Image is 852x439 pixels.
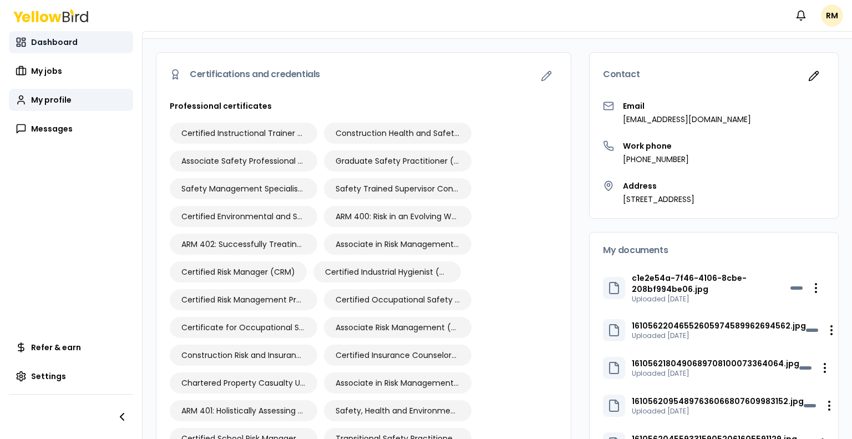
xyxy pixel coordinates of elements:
[324,289,471,310] div: Certified Occupational Safety Specialist (COSS)
[170,400,317,421] div: ARM 401: Holistically Assessing Risk
[336,128,460,139] span: Construction Health and Safety Technician (CHST)
[181,294,306,305] span: Certified Risk Management Professional (RIMS-CRMP)
[170,100,557,112] h3: Professional certificates
[31,123,73,134] span: Messages
[190,70,320,79] span: Certifications and credentials
[336,377,460,388] span: Associate in Risk Management - ERM (ARM-E)
[623,194,694,205] p: [STREET_ADDRESS]
[336,350,460,361] span: Certified Insurance Counselors (CIC)
[632,295,790,304] p: Uploaded [DATE]
[31,65,62,77] span: My jobs
[9,118,133,140] a: Messages
[181,322,306,333] span: Certificate for Occupational Safety Managers (COSM)
[9,60,133,82] a: My jobs
[632,396,804,407] p: 16105620954897636066807609983152.jpg
[9,365,133,387] a: Settings
[170,261,307,282] div: Certified Risk Manager (CRM)
[324,123,471,144] div: Construction Health and Safety Technician (CHST)
[336,322,460,333] span: Associate Risk Management (ARM)
[170,206,317,227] div: Certified Environmental and Safety Compliance Officer (CESCO)
[324,345,471,366] div: Certified Insurance Counselors (CIC)
[336,294,460,305] span: Certified Occupational Safety Specialist ([PERSON_NAME])
[170,234,317,255] div: ARM 402: Successfully Treating Risk
[623,154,689,165] p: [PHONE_NUMBER]
[324,400,471,421] div: Safety, Health and Environmental Professional (SHEP)
[181,350,306,361] span: Construction Risk and Insurance Specialist ([PERSON_NAME])
[324,317,471,338] div: Associate Risk Management (ARM)
[181,377,306,388] span: Chartered Property Casualty Underwriter (CPCU)
[9,31,133,53] a: Dashboard
[181,405,306,416] span: ARM 401: Holistically Assessing Risk
[170,372,317,393] div: Chartered Property Casualty Underwriter (CPCU)
[9,336,133,359] a: Refer & earn
[336,405,460,416] span: Safety, Health and Environmental Professional (SHEP)
[603,70,640,79] span: Contact
[336,155,460,166] span: Graduate Safety Practitioner (GSP)
[623,180,694,191] h3: Address
[632,320,806,331] p: 16105622046552605974589962694562.jpg
[603,246,668,255] span: My documents
[324,150,471,171] div: Graduate Safety Practitioner (GSP)
[324,372,471,393] div: Associate in Risk Management - ERM (ARM-E)
[31,94,72,105] span: My profile
[325,266,449,277] span: Certified Industrial Hygienist (CIH)
[632,369,799,378] p: Uploaded [DATE]
[170,178,317,199] div: Safety Management Specialist (SMS)
[632,273,790,295] p: c1e2e54a-7f46-4106-8cbe-208bf994be06.jpg
[181,239,306,250] span: ARM 402: Successfully Treating Risk
[623,140,689,152] h3: Work phone
[181,155,306,166] span: Associate Safety Professional (ASP)
[170,289,317,310] div: Certified Risk Management Professional (RIMS-CRMP)
[181,211,306,222] span: Certified Environmental and Safety Compliance Officer (CESCO)
[632,407,804,416] p: Uploaded [DATE]
[170,317,317,338] div: Certificate for Occupational Safety Managers (COSM)
[170,123,317,144] div: Certified Instructional Trainer (CIT)
[181,266,295,277] span: Certified Risk Manager (CRM)
[632,331,806,340] p: Uploaded [DATE]
[313,261,461,282] div: Certified Industrial Hygienist (CIH)
[170,150,317,171] div: Associate Safety Professional (ASP)
[181,128,306,139] span: Certified Instructional Trainer (CIT)
[336,211,460,222] span: ARM 400: Risk in an Evolving World
[9,89,133,111] a: My profile
[336,239,460,250] span: Associate in Risk Management for Public Entities (ARM-P)
[336,183,460,194] span: Safety Trained Supervisor Construction (STSC)
[31,342,81,353] span: Refer & earn
[324,206,471,227] div: ARM 400: Risk in an Evolving World
[31,37,78,48] span: Dashboard
[31,371,66,382] span: Settings
[324,234,471,255] div: Associate in Risk Management for Public Entities (ARM-P)
[821,4,843,27] span: RM
[181,183,306,194] span: Safety Management Specialist (SMS)
[324,178,471,199] div: Safety Trained Supervisor Construction (STSC)
[623,100,751,112] h3: Email
[632,358,799,369] p: 1610562180490689708100073364064.jpg
[170,345,317,366] div: Construction Risk and Insurance Specialist (CRIS)
[623,114,751,125] p: [EMAIL_ADDRESS][DOMAIN_NAME]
